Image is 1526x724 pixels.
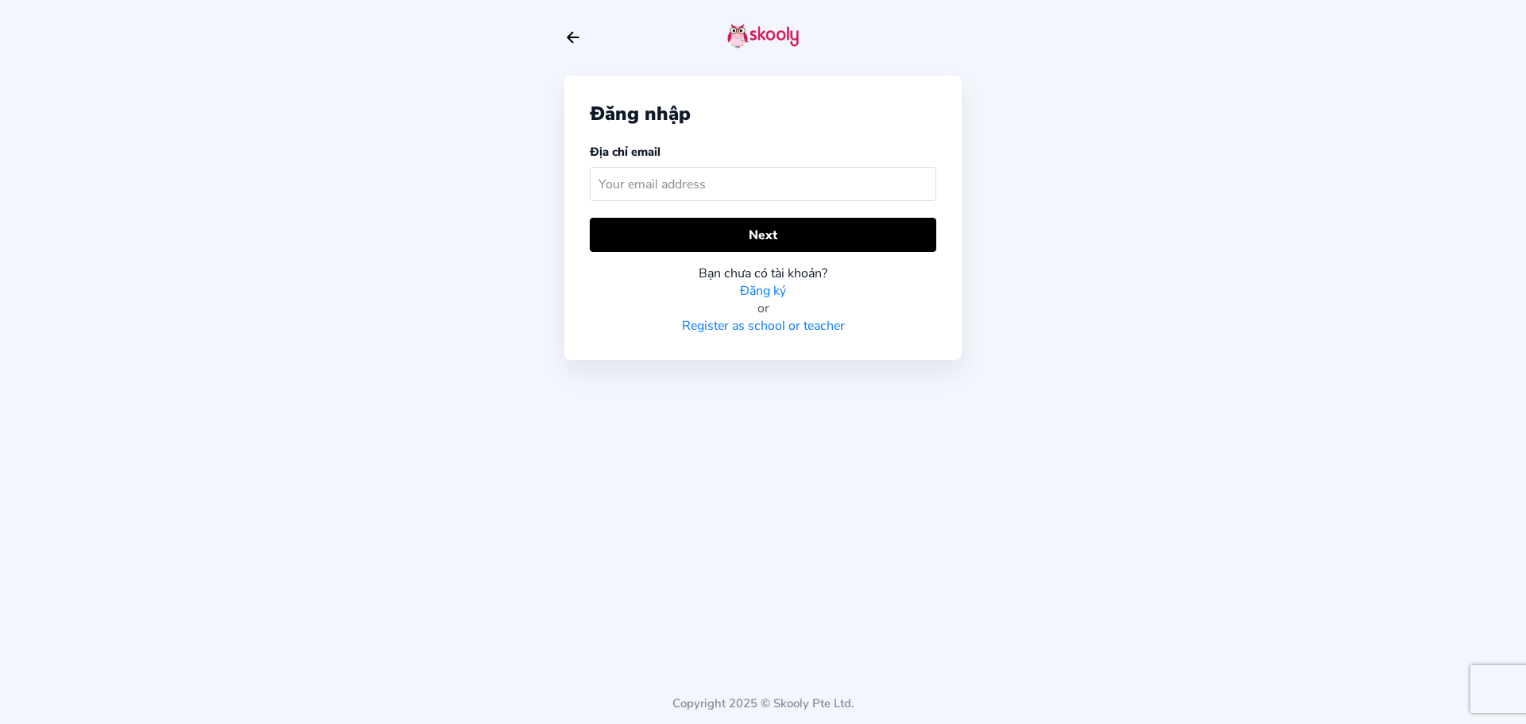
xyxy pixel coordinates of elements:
[727,23,799,48] img: skooly-logo.png
[590,218,936,252] button: Next
[564,29,582,46] button: arrow back outline
[590,144,660,160] label: Địa chỉ email
[682,317,845,335] a: Register as school or teacher
[590,265,936,282] div: Bạn chưa có tài khoản?
[590,167,936,201] input: Your email address
[590,101,936,126] div: Đăng nhập
[740,282,786,300] a: Đăng ký
[590,300,936,317] div: or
